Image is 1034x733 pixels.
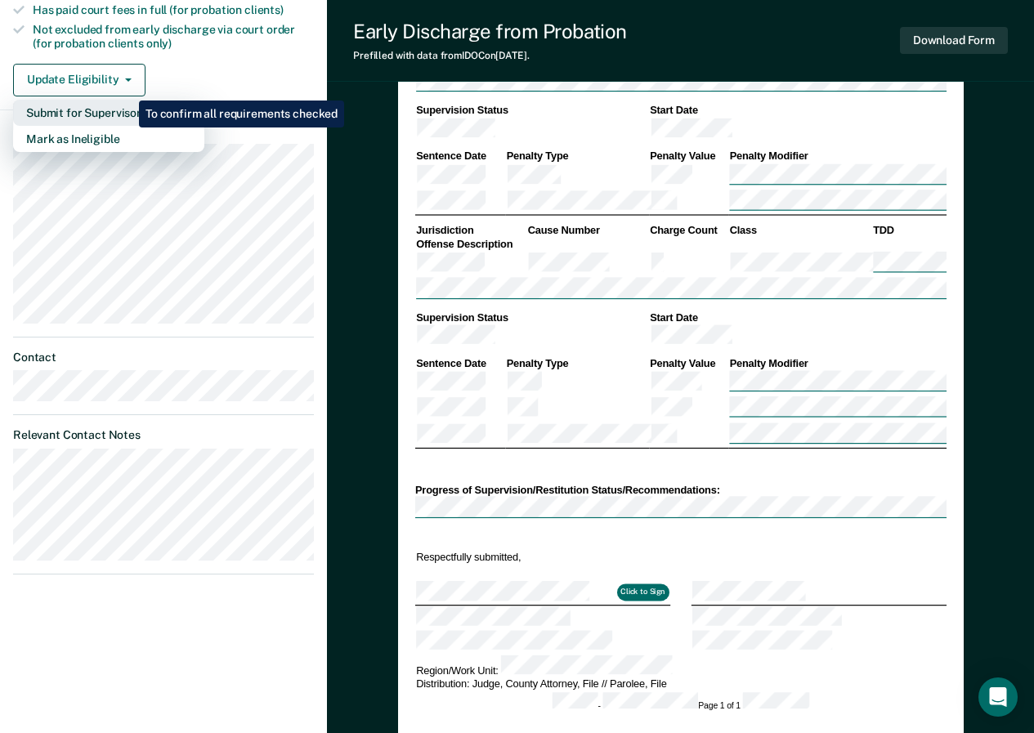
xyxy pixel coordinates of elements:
[648,311,946,324] th: Start Date
[728,356,947,370] th: Penalty Modifier
[414,483,946,497] div: Progress of Supervision/Restitution Status/Recommendations:
[414,311,648,324] th: Supervision Status
[13,126,204,152] button: Mark as Ineligible
[414,104,648,118] th: Supervision Status
[871,224,946,238] th: TDD
[648,104,946,118] th: Start Date
[616,584,669,601] button: Click to Sign
[414,655,946,692] td: Region/Work Unit: Distribution: Judge, County Attorney, File // Parolee, File
[900,27,1008,54] button: Download Form
[13,100,204,126] button: Submit for Supervisor Approval
[13,64,145,96] button: Update Eligibility
[414,550,669,565] td: Respectfully submitted,
[244,3,284,16] span: clients)
[13,351,314,364] dt: Contact
[978,677,1018,717] div: Open Intercom Messenger
[552,692,808,712] div: - Page 1 of 1
[33,23,314,51] div: Not excluded from early discharge via court order (for probation clients
[414,149,505,163] th: Sentence Date
[414,237,526,251] th: Offense Description
[13,428,314,442] dt: Relevant Contact Notes
[414,356,505,370] th: Sentence Date
[414,224,526,238] th: Jurisdiction
[353,50,627,61] div: Prefilled with data from IDOC on [DATE] .
[505,149,649,163] th: Penalty Type
[146,37,172,50] span: only)
[728,224,872,238] th: Class
[648,149,727,163] th: Penalty Value
[353,20,627,43] div: Early Discharge from Probation
[648,356,727,370] th: Penalty Value
[728,149,947,163] th: Penalty Modifier
[648,224,727,238] th: Charge Count
[505,356,649,370] th: Penalty Type
[33,3,314,17] div: Has paid court fees in full (for probation
[526,224,648,238] th: Cause Number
